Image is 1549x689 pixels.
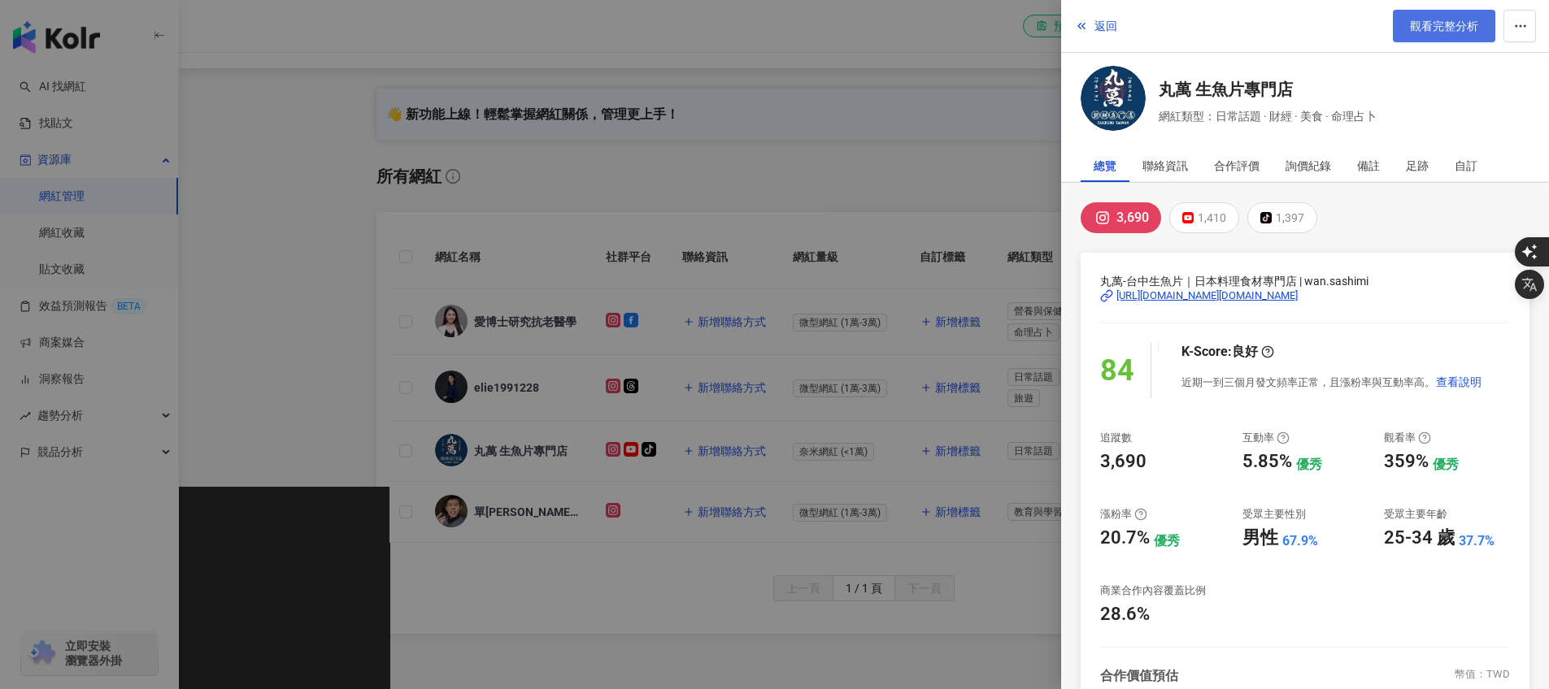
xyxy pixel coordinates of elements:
[1159,78,1377,101] a: 丸萬 生魚片專門店
[1436,375,1482,388] span: 查看說明
[1100,288,1510,303] a: [URL][DOMAIN_NAME][DOMAIN_NAME]
[1094,19,1117,32] span: 返回
[1406,149,1429,182] div: 足跡
[1455,667,1510,685] div: 幣值：TWD
[1384,449,1429,474] div: 359%
[1181,366,1482,398] div: 近期一到三個月發文頻率正常，且漲粉率與互動率高。
[1154,532,1180,550] div: 優秀
[1181,343,1274,361] div: K-Score :
[1100,272,1510,290] span: 丸萬-台中生魚片｜日本料理食材專門店 | wan.sashimi
[1393,10,1495,42] a: 觀看完整分析
[1410,19,1478,32] span: 觀看完整分析
[1081,66,1146,136] a: KOL Avatar
[1081,202,1161,233] button: 3,690
[1074,10,1118,42] button: 返回
[1357,149,1380,182] div: 備註
[1242,449,1292,474] div: 5.85%
[1282,532,1318,550] div: 67.9%
[1100,431,1132,445] div: 追蹤數
[1214,149,1260,182] div: 合作評價
[1455,149,1477,182] div: 自訂
[1286,149,1331,182] div: 詢價紀錄
[1435,366,1482,398] button: 查看說明
[1433,456,1459,474] div: 優秀
[1100,348,1134,394] div: 84
[1247,202,1317,233] button: 1,397
[1242,431,1290,445] div: 互動率
[1198,206,1226,229] div: 1,410
[1159,107,1377,125] span: 網紅類型：日常話題 · 財經 · 美食 · 命理占卜
[1116,206,1149,229] div: 3,690
[1384,526,1455,551] div: 25-34 歲
[1100,667,1178,685] div: 合作價值預估
[1242,507,1306,522] div: 受眾主要性別
[1142,149,1188,182] div: 聯絡資訊
[1276,206,1304,229] div: 1,397
[1296,456,1322,474] div: 優秀
[1384,431,1431,445] div: 觀看率
[1384,507,1447,522] div: 受眾主要年齡
[1242,526,1278,551] div: 男性
[1081,66,1146,131] img: KOL Avatar
[1100,507,1147,522] div: 漲粉率
[1094,149,1116,182] div: 總覽
[1100,602,1150,627] div: 28.6%
[1169,202,1239,233] button: 1,410
[1100,583,1206,598] div: 商業合作內容覆蓋比例
[1232,343,1258,361] div: 良好
[1100,449,1147,474] div: 3,690
[1100,526,1150,551] div: 20.7%
[1459,532,1495,550] div: 37.7%
[1116,288,1298,303] div: [URL][DOMAIN_NAME][DOMAIN_NAME]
